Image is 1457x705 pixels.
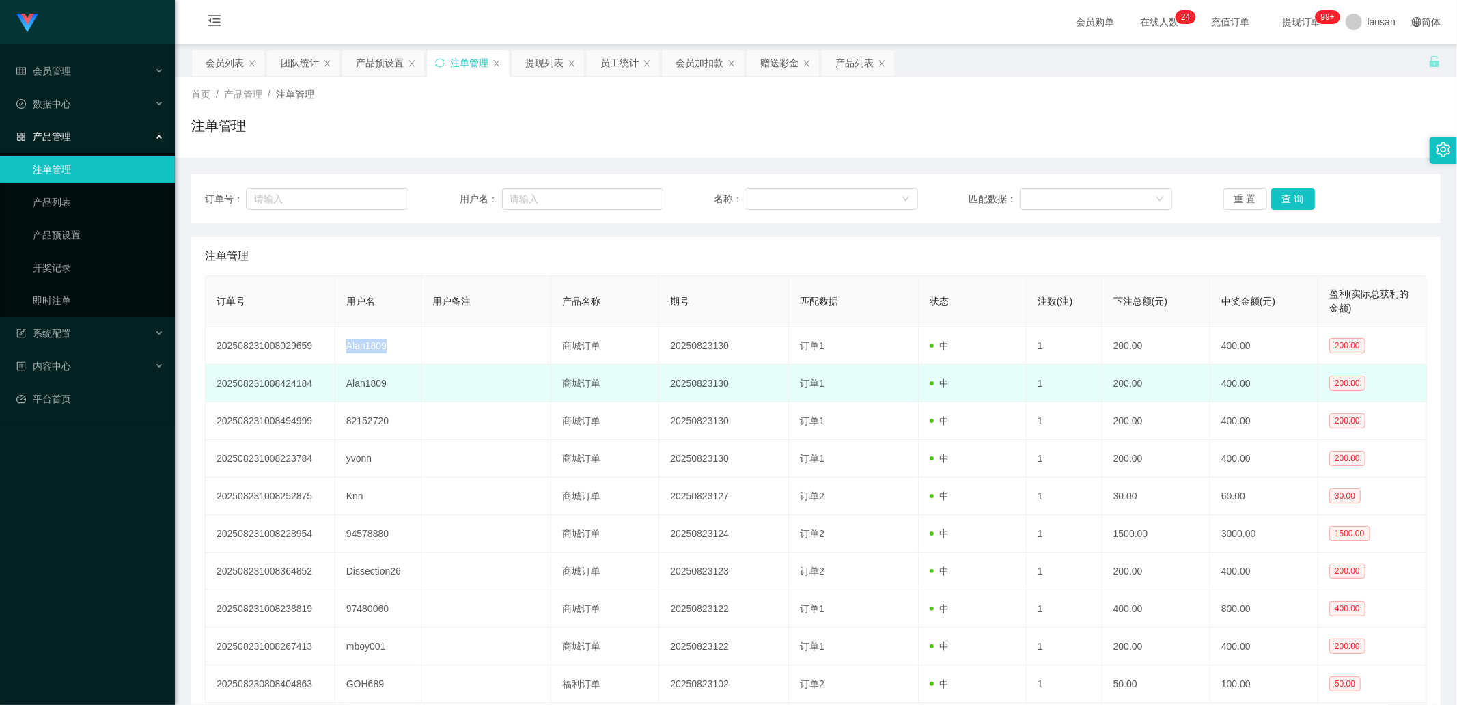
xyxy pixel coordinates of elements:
[1113,296,1167,307] span: 下注总额(元)
[1027,402,1102,440] td: 1
[930,415,949,426] span: 中
[248,59,256,68] i: 图标: close
[323,59,331,68] i: 图标: close
[1210,590,1318,628] td: 800.00
[714,192,745,206] span: 名称：
[1102,553,1210,590] td: 200.00
[206,327,335,365] td: 202508231008029659
[643,59,651,68] i: 图标: close
[281,50,319,76] div: 团队统计
[1271,188,1315,210] button: 查 询
[335,327,422,365] td: Alan1809
[460,192,502,206] span: 用户名：
[268,89,270,100] span: /
[1210,515,1318,553] td: 3000.00
[930,340,949,351] span: 中
[930,490,949,501] span: 中
[551,365,659,402] td: 商城订单
[800,566,824,577] span: 订单2
[1329,639,1365,654] span: 200.00
[1181,10,1186,24] p: 2
[450,50,488,76] div: 注单管理
[1428,55,1441,68] i: 图标: unlock
[1102,440,1210,478] td: 200.00
[16,66,71,77] span: 会员管理
[335,590,422,628] td: 97480060
[1329,676,1361,691] span: 50.00
[356,50,404,76] div: 产品预设置
[568,59,576,68] i: 图标: close
[551,402,659,440] td: 商城订单
[502,188,663,210] input: 请输入
[206,590,335,628] td: 202508231008238819
[1210,402,1318,440] td: 400.00
[1102,402,1210,440] td: 200.00
[1436,142,1451,157] i: 图标: setting
[16,98,71,109] span: 数据中心
[1329,413,1365,428] span: 200.00
[1102,590,1210,628] td: 400.00
[551,440,659,478] td: 商城订单
[191,115,246,136] h1: 注单管理
[800,453,824,464] span: 订单1
[1210,365,1318,402] td: 400.00
[525,50,564,76] div: 提现列表
[659,402,789,440] td: 20250823130
[16,132,26,141] i: 图标: appstore-o
[800,296,838,307] span: 匹配数据
[659,478,789,515] td: 20250823127
[33,221,164,249] a: 产品预设置
[1176,10,1195,24] sup: 24
[659,628,789,665] td: 20250823122
[206,628,335,665] td: 202508231008267413
[1276,17,1328,27] span: 提现订单
[16,361,26,371] i: 图标: profile
[1329,451,1365,466] span: 200.00
[760,50,799,76] div: 赠送彩金
[492,59,501,68] i: 图标: close
[432,296,471,307] span: 用户备注
[335,515,422,553] td: 94578880
[551,515,659,553] td: 商城订单
[551,553,659,590] td: 商城订单
[1329,376,1365,391] span: 200.00
[408,59,416,68] i: 图标: close
[930,566,949,577] span: 中
[435,58,445,68] i: 图标: sync
[1134,17,1186,27] span: 在线人数
[930,641,949,652] span: 中
[1221,296,1275,307] span: 中奖金额(元)
[1027,515,1102,553] td: 1
[335,440,422,478] td: yvonn
[16,99,26,109] i: 图标: check-circle-o
[800,528,824,539] span: 订单2
[670,296,689,307] span: 期号
[1027,440,1102,478] td: 1
[205,248,249,264] span: 注单管理
[1223,188,1267,210] button: 重 置
[1210,327,1318,365] td: 400.00
[800,641,824,652] span: 订单1
[206,553,335,590] td: 202508231008364852
[1027,553,1102,590] td: 1
[246,188,408,210] input: 请输入
[276,89,314,100] span: 注单管理
[33,156,164,183] a: 注单管理
[1210,665,1318,703] td: 100.00
[930,678,949,689] span: 中
[206,515,335,553] td: 202508231008228954
[562,296,600,307] span: 产品名称
[217,296,245,307] span: 订单号
[835,50,874,76] div: 产品列表
[800,603,824,614] span: 订单1
[1102,478,1210,515] td: 30.00
[335,478,422,515] td: Knn
[1027,665,1102,703] td: 1
[969,192,1020,206] span: 匹配数据：
[206,665,335,703] td: 202508230808404863
[659,665,789,703] td: 20250823102
[551,478,659,515] td: 商城订单
[1316,10,1340,24] sup: 931
[206,402,335,440] td: 202508231008494999
[1102,665,1210,703] td: 50.00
